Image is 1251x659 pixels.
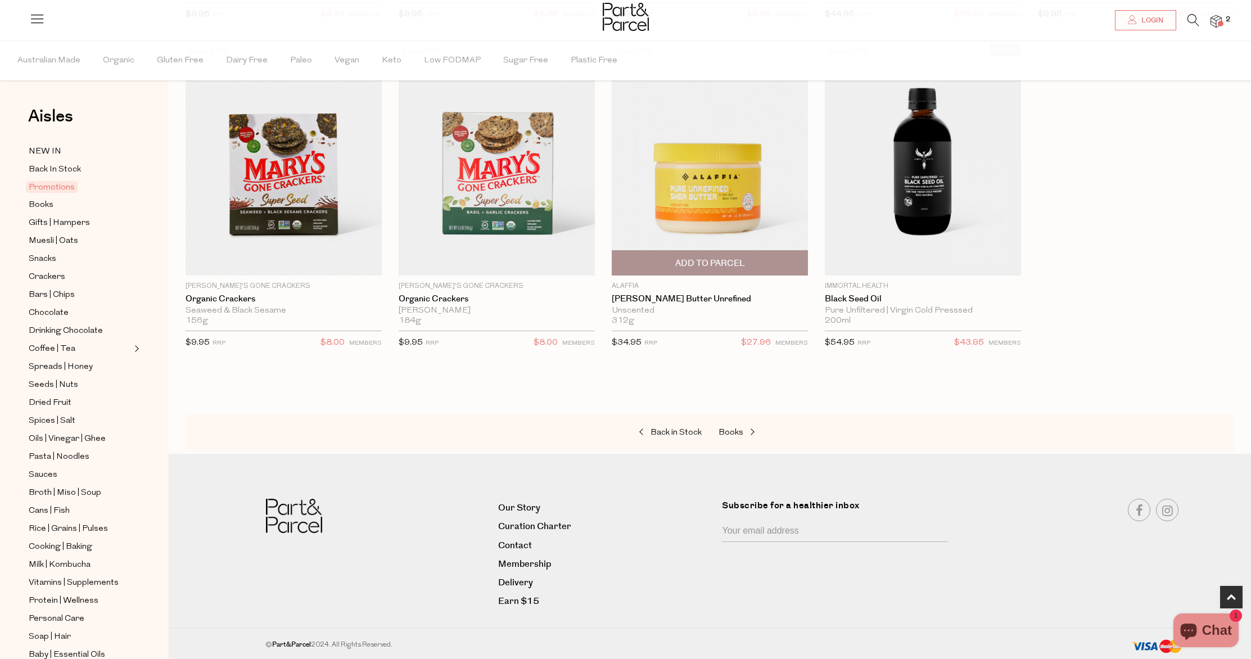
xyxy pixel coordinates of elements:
[29,414,131,428] a: Spices | Salt
[612,338,642,347] span: $34.95
[29,306,69,320] span: Chocolate
[266,639,975,651] div: © 2024. All Rights Reserved.
[320,336,345,350] span: $8.00
[103,41,134,80] span: Organic
[28,108,73,136] a: Aisles
[29,486,131,500] a: Broth | Miso | Soup
[186,294,382,304] a: Organic Crackers
[29,252,56,266] span: Snacks
[29,378,131,392] a: Seeds | Nuts
[498,557,713,572] a: Membership
[382,41,401,80] span: Keto
[213,340,225,346] small: RRP
[612,294,808,304] a: [PERSON_NAME] Butter Unrefined
[272,640,311,649] b: Part&Parcel
[719,426,831,440] a: Books
[399,44,595,276] img: Organic Crackers
[186,281,382,291] p: [PERSON_NAME]'s Gone Crackers
[719,428,743,437] span: Books
[29,288,75,302] span: Bars | Chips
[28,104,73,129] span: Aisles
[132,342,139,355] button: Expand/Collapse Coffee | Tea
[29,324,131,338] a: Drinking Chocolate
[29,486,101,500] span: Broth | Miso | Soup
[562,340,595,346] small: MEMBERS
[29,360,131,374] a: Spreads | Honey
[29,576,119,590] span: Vitamins | Supplements
[603,3,649,31] img: Part&Parcel
[29,252,131,266] a: Snacks
[29,198,53,212] span: Books
[399,294,595,304] a: Organic Crackers
[29,558,131,572] a: Milk | Kombucha
[498,519,713,534] a: Curation Charter
[644,340,657,346] small: RRP
[29,234,78,248] span: Muesli | Oats
[17,41,80,80] span: Australian Made
[29,270,131,284] a: Crackers
[498,575,713,590] a: Delivery
[1115,10,1176,30] a: Login
[186,338,210,347] span: $9.95
[29,216,90,230] span: Gifts | Hampers
[1139,16,1163,25] span: Login
[29,324,103,338] span: Drinking Chocolate
[29,306,131,320] a: Chocolate
[29,630,71,644] span: Soap | Hair
[29,198,131,212] a: Books
[186,306,382,316] div: Seaweed & Black Sesame
[775,340,808,346] small: MEMBERS
[29,558,91,572] span: Milk | Kombucha
[186,316,208,326] span: 156g
[399,338,423,347] span: $9.95
[825,281,1021,291] p: Immortal Health
[534,336,558,350] span: $8.00
[29,522,131,536] a: Rice | Grains | Pulses
[29,378,78,392] span: Seeds | Nuts
[157,41,204,80] span: Gluten Free
[29,612,84,626] span: Personal Care
[29,145,131,159] a: NEW IN
[988,340,1021,346] small: MEMBERS
[29,432,131,446] a: Oils | Vinegar | Ghee
[571,41,617,80] span: Plastic Free
[29,145,61,159] span: NEW IN
[29,612,131,626] a: Personal Care
[29,360,93,374] span: Spreads | Honey
[651,428,702,437] span: Back in Stock
[29,504,70,518] span: Cans | Fish
[29,270,65,284] span: Crackers
[612,281,808,291] p: Alaffia
[857,340,870,346] small: RRP
[29,342,75,356] span: Coffee | Tea
[399,281,595,291] p: [PERSON_NAME]'s Gone Crackers
[589,426,702,440] a: Back in Stock
[498,500,713,516] a: Our Story
[825,44,1021,276] img: Black Seed Oil
[498,594,713,609] a: Earn $15
[29,342,131,356] a: Coffee | Tea
[954,336,984,350] span: $43.95
[399,316,421,326] span: 184g
[1223,15,1233,25] span: 2
[29,414,75,428] span: Spices | Salt
[29,540,92,554] span: Cooking | Baking
[29,522,108,536] span: Rice | Grains | Pulses
[29,180,131,194] a: Promotions
[29,450,89,464] span: Pasta | Noodles
[612,44,808,276] img: Shea Butter Unrefined
[29,432,106,446] span: Oils | Vinegar | Ghee
[29,504,131,518] a: Cans | Fish
[399,306,595,316] div: [PERSON_NAME]
[612,306,808,316] div: Unscented
[29,234,131,248] a: Muesli | Oats
[825,306,1021,316] div: Pure Unfiltered | Virgin Cold Presssed
[722,499,954,521] label: Subscribe for a healthier inbox
[29,163,131,177] a: Back In Stock
[612,250,808,276] button: Add To Parcel
[424,41,481,80] span: Low FODMAP
[29,216,131,230] a: Gifts | Hampers
[503,41,548,80] span: Sugar Free
[722,521,947,542] input: Your email address
[29,540,131,554] a: Cooking | Baking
